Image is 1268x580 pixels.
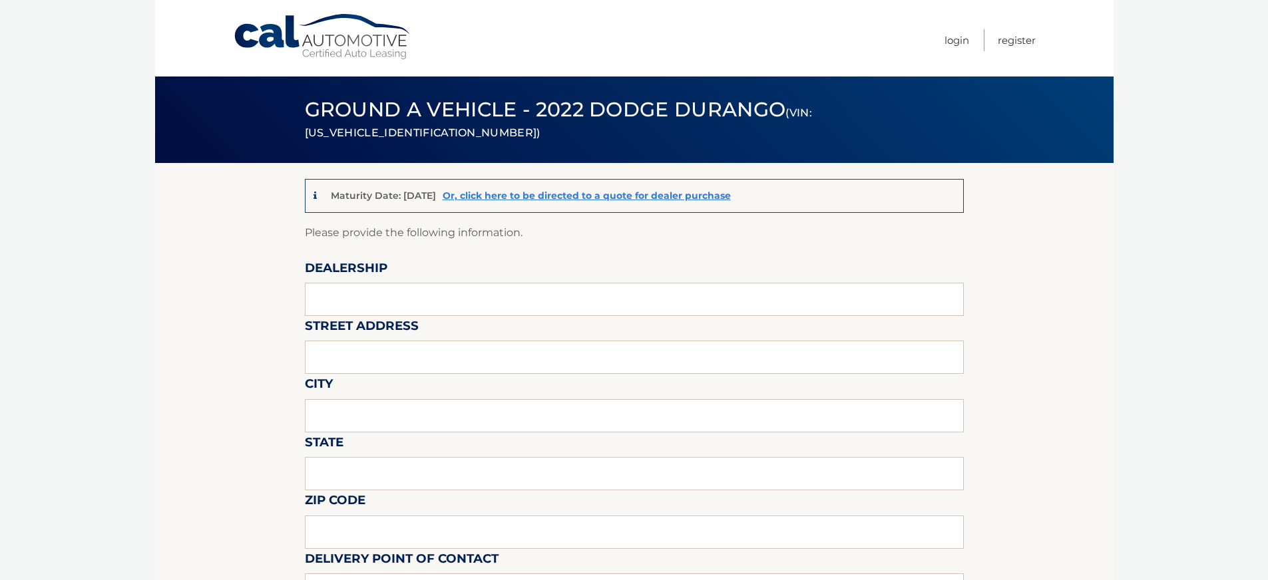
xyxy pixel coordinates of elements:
[305,432,343,457] label: State
[305,258,387,283] label: Dealership
[233,13,413,61] a: Cal Automotive
[443,190,731,202] a: Or, click here to be directed to a quote for dealer purchase
[305,316,419,341] label: Street Address
[305,223,964,242] p: Please provide the following information.
[331,190,436,202] p: Maturity Date: [DATE]
[305,490,365,515] label: Zip Code
[945,29,969,51] a: Login
[305,549,499,573] label: Delivery Point of Contact
[305,97,812,142] span: Ground a Vehicle - 2022 Dodge Durango
[305,106,812,139] small: (VIN: [US_VEHICLE_IDENTIFICATION_NUMBER])
[305,374,333,398] label: City
[998,29,1036,51] a: Register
